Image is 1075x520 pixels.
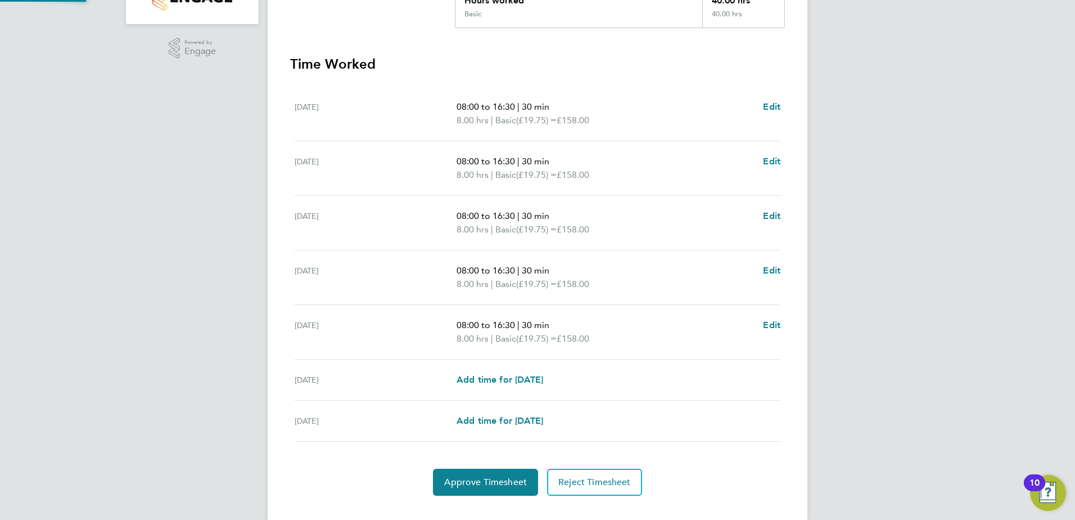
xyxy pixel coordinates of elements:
[444,477,527,488] span: Approve Timesheet
[763,209,780,223] a: Edit
[457,415,543,426] span: Add time for [DATE]
[558,477,631,488] span: Reject Timesheet
[184,38,216,47] span: Powered by
[517,210,520,221] span: |
[457,101,515,112] span: 08:00 to 16:30
[491,169,493,180] span: |
[495,277,516,291] span: Basic
[516,169,557,180] span: (£19.75) =
[517,320,520,330] span: |
[290,55,785,73] h3: Time Worked
[557,279,589,289] span: £158.00
[557,224,589,235] span: £158.00
[522,156,549,167] span: 30 min
[763,101,780,112] span: Edit
[457,210,515,221] span: 08:00 to 16:30
[457,115,489,125] span: 8.00 hrs
[516,115,557,125] span: (£19.75) =
[1029,483,1040,497] div: 10
[557,169,589,180] span: £158.00
[495,114,516,127] span: Basic
[763,264,780,277] a: Edit
[522,101,549,112] span: 30 min
[491,115,493,125] span: |
[763,319,780,332] a: Edit
[295,155,457,182] div: [DATE]
[495,332,516,346] span: Basic
[295,209,457,236] div: [DATE]
[295,100,457,127] div: [DATE]
[457,373,543,387] a: Add time for [DATE]
[457,279,489,289] span: 8.00 hrs
[517,156,520,167] span: |
[457,374,543,385] span: Add time for [DATE]
[516,279,557,289] span: (£19.75) =
[491,224,493,235] span: |
[184,47,216,56] span: Engage
[557,115,589,125] span: £158.00
[457,414,543,428] a: Add time for [DATE]
[763,100,780,114] a: Edit
[457,320,515,330] span: 08:00 to 16:30
[295,414,457,428] div: [DATE]
[522,265,549,276] span: 30 min
[547,469,642,496] button: Reject Timesheet
[516,333,557,344] span: (£19.75) =
[522,320,549,330] span: 30 min
[295,319,457,346] div: [DATE]
[763,210,780,221] span: Edit
[495,168,516,182] span: Basic
[495,223,516,236] span: Basic
[295,373,457,387] div: [DATE]
[457,224,489,235] span: 8.00 hrs
[457,333,489,344] span: 8.00 hrs
[517,265,520,276] span: |
[464,10,481,19] div: Basic
[516,224,557,235] span: (£19.75) =
[457,265,515,276] span: 08:00 to 16:30
[169,38,216,59] a: Powered byEngage
[517,101,520,112] span: |
[522,210,549,221] span: 30 min
[557,333,589,344] span: £158.00
[433,469,538,496] button: Approve Timesheet
[763,320,780,330] span: Edit
[1030,475,1066,511] button: Open Resource Center, 10 new notifications
[295,264,457,291] div: [DATE]
[491,333,493,344] span: |
[763,265,780,276] span: Edit
[763,155,780,168] a: Edit
[457,169,489,180] span: 8.00 hrs
[763,156,780,167] span: Edit
[702,10,784,28] div: 40.00 hrs
[457,156,515,167] span: 08:00 to 16:30
[491,279,493,289] span: |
